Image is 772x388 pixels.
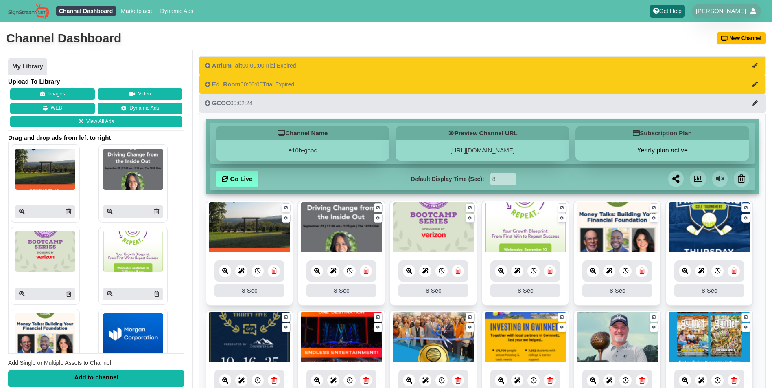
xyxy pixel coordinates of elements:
a: Marketplace [118,6,155,16]
img: 2.316 mb [669,312,750,363]
span: Trial Expired [262,81,294,88]
a: Dynamic Ads [157,6,197,16]
div: 8 Sec [490,284,560,297]
img: 2009.379 kb [577,202,658,253]
img: P250x250 image processing20250811 663185 1c9d6d1 [103,313,163,354]
a: Channel Dashboard [56,6,116,16]
span: Drag and drop ads from left to right [8,134,184,142]
div: 8 Sec [674,284,744,297]
img: 8.367 mb [301,312,382,363]
span: Trial Expired [265,62,296,69]
a: Go Live [216,171,258,187]
a: [URL][DOMAIN_NAME] [451,147,515,154]
img: 376.855 kb [209,312,290,363]
div: 8 Sec [582,284,652,297]
img: P250x250 image processing20250825 996236 115ymyf [15,149,75,190]
span: Atrium_alt [212,62,242,69]
a: My Library [8,58,47,75]
button: Images [10,88,95,100]
a: View All Ads [10,116,182,128]
a: Get Help [650,5,685,18]
img: 1091.782 kb [393,202,474,253]
label: Default Display Time (Sec): [411,175,484,183]
div: 00:00:00 [205,62,296,70]
button: Yearly plan active [575,146,749,154]
a: Dynamic Ads [98,103,182,114]
span: Ed_Room [212,81,241,88]
div: 00:02:24 [205,99,252,107]
img: 1188.926 kb [485,202,566,253]
button: WEB [10,103,95,114]
button: GCOC00:02:24 [199,94,766,112]
button: Ed_Room00:00:00Trial Expired [199,75,766,94]
img: 3.083 mb [393,312,474,363]
img: P250x250 image processing20250818 804745 1tjzl0h [103,231,163,272]
input: Seconds [490,173,516,185]
span: GCOC [212,99,230,106]
img: 2.459 mb [669,202,750,253]
h5: Subscription Plan [575,126,749,140]
button: Atrium_alt00:00:00Trial Expired [199,56,766,75]
img: 4.238 mb [209,202,290,253]
button: New Channel [717,32,766,44]
img: Sign Stream.NET [8,3,49,19]
img: P250x250 image processing20250814 804745 1rjtuej [15,313,75,354]
div: 8 Sec [214,284,284,297]
span: [PERSON_NAME] [696,7,746,15]
h4: Upload To Library [8,77,184,86]
img: 1142.963 kb [301,202,382,253]
div: e10b-gcoc [216,140,389,161]
div: Add to channel [8,370,184,387]
h5: Preview Channel URL [396,126,569,140]
div: 8 Sec [306,284,376,297]
div: 8 Sec [398,284,468,297]
img: P250x250 image processing20250821 913637 koreyu [103,149,163,190]
h5: Channel Name [216,126,389,140]
div: 00:00:00 [205,80,294,88]
div: Channel Dashboard [6,30,121,46]
img: 11.268 mb [577,312,658,363]
button: Video [98,88,182,100]
span: Add Single or Multiple Assets to Channel [8,359,111,366]
img: P250x250 image processing20250818 804745 1pvy546 [15,231,75,272]
img: 3.994 mb [485,312,566,363]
